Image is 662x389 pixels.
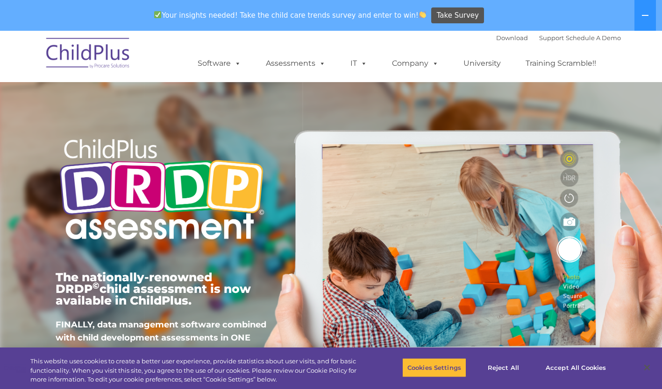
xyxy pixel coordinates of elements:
[93,280,100,291] sup: ©
[566,34,621,42] a: Schedule A Demo
[402,358,466,377] button: Cookies Settings
[56,126,268,255] img: Copyright - DRDP Logo Light
[516,54,605,73] a: Training Scramble!!
[188,54,250,73] a: Software
[541,358,611,377] button: Accept All Cookies
[431,7,484,24] a: Take Survey
[256,54,335,73] a: Assessments
[150,6,430,24] span: Your insights needed! Take the child care trends survey and enter to win!
[154,11,161,18] img: ✅
[383,54,448,73] a: Company
[419,11,426,18] img: 👏
[42,31,135,78] img: ChildPlus by Procare Solutions
[437,7,479,24] span: Take Survey
[539,34,564,42] a: Support
[496,34,528,42] a: Download
[56,320,266,356] span: FINALLY, data management software combined with child development assessments in ONE POWERFUL sys...
[341,54,377,73] a: IT
[637,357,657,378] button: Close
[474,358,533,377] button: Reject All
[56,270,251,307] span: The nationally-renowned DRDP child assessment is now available in ChildPlus.
[496,34,621,42] font: |
[30,357,364,384] div: This website uses cookies to create a better user experience, provide statistics about user visit...
[454,54,510,73] a: University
